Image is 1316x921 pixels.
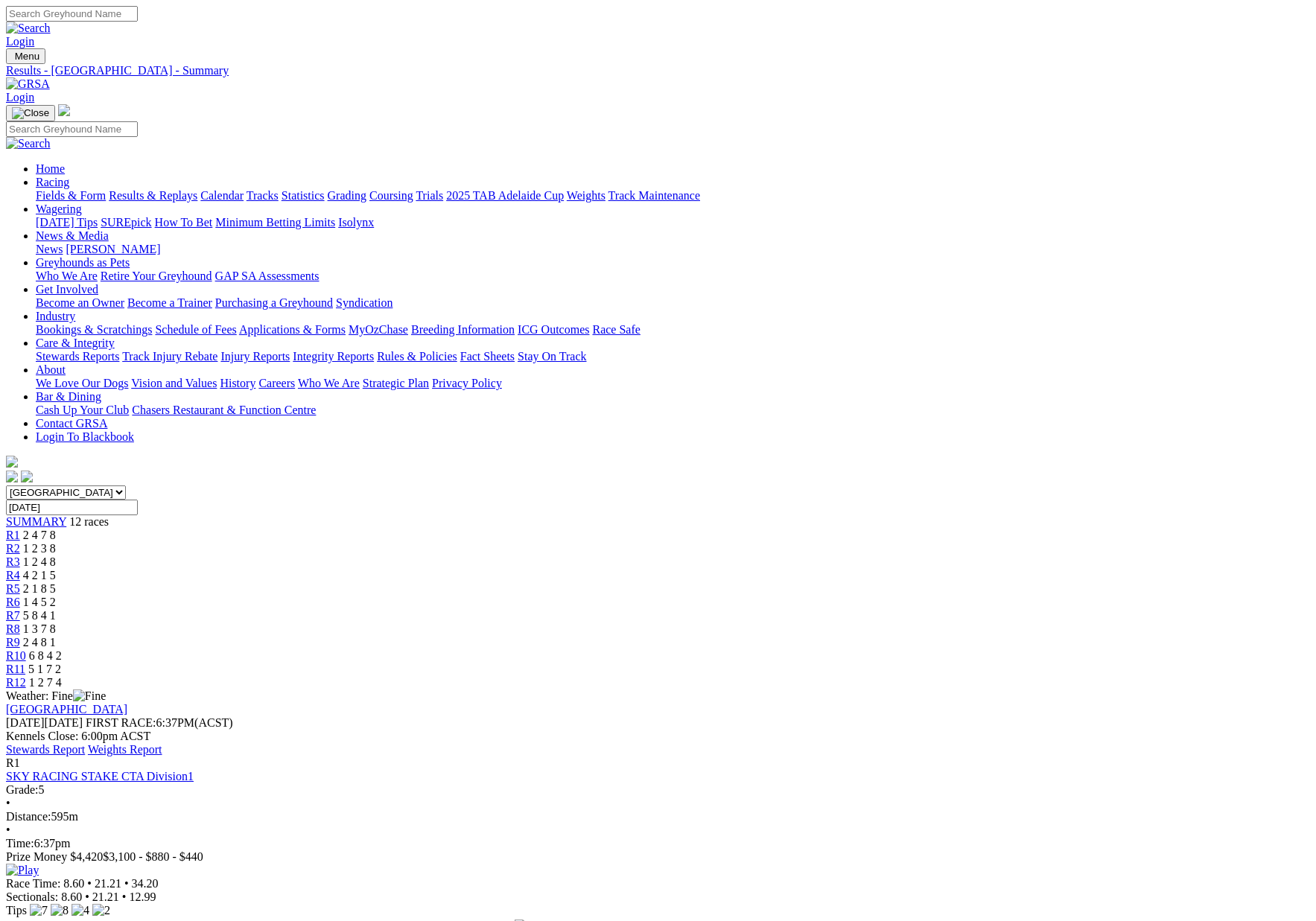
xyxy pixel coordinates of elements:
img: Search [6,137,51,150]
a: Race Safe [592,323,640,336]
a: Login [6,35,34,48]
a: Syndication [336,296,392,309]
a: Trials [416,189,443,202]
a: Become an Owner [36,296,124,309]
span: 1 2 3 8 [23,542,56,555]
span: $3,100 - $880 - $440 [103,850,203,863]
div: Racing [36,189,1310,203]
span: R6 [6,596,20,608]
span: [DATE] [6,716,45,729]
a: Results & Replays [109,189,197,202]
a: Retire Your Greyhound [101,270,212,282]
a: Vision and Values [131,377,217,389]
div: 595m [6,810,1310,823]
img: twitter.svg [21,471,33,482]
span: [DATE] [6,716,83,729]
span: SUMMARY [6,515,66,528]
a: R5 [6,582,20,595]
img: Close [12,107,49,119]
span: 12 races [69,515,109,528]
a: News & Media [36,229,109,242]
a: We Love Our Dogs [36,377,128,389]
a: [DATE] Tips [36,216,98,229]
span: Weather: Fine [6,689,106,702]
span: 4 2 1 5 [23,569,56,581]
a: R11 [6,663,25,675]
span: 6 8 4 2 [29,649,62,662]
a: Stay On Track [518,350,586,363]
span: 1 4 5 2 [23,596,56,608]
a: SUREpick [101,216,151,229]
a: R9 [6,636,20,648]
a: Bookings & Scratchings [36,323,152,336]
div: Get Involved [36,296,1310,310]
a: Login [6,91,34,103]
input: Search [6,6,138,22]
a: Tracks [247,189,279,202]
span: • [85,890,89,903]
a: Schedule of Fees [155,323,236,336]
div: Wagering [36,216,1310,229]
span: • [6,823,10,836]
span: • [124,877,129,890]
a: R1 [6,529,20,541]
span: • [6,797,10,809]
a: ICG Outcomes [518,323,589,336]
a: Wagering [36,203,82,215]
img: 2 [92,904,110,917]
a: Privacy Policy [432,377,502,389]
a: Stewards Reports [36,350,119,363]
a: Fact Sheets [460,350,515,363]
a: Isolynx [338,216,374,229]
a: [GEOGRAPHIC_DATA] [6,703,127,716]
span: 8.60 [63,877,84,890]
span: 1 2 4 8 [23,555,56,568]
span: 21.21 [92,890,119,903]
a: Who We Are [298,377,360,389]
a: Fields & Form [36,189,106,202]
span: 2 4 7 8 [23,529,56,541]
a: Applications & Forms [239,323,346,336]
div: Care & Integrity [36,350,1310,363]
a: 2025 TAB Adelaide Cup [446,189,564,202]
a: Weights Report [88,743,162,756]
a: Calendar [200,189,244,202]
a: Track Injury Rebate [122,350,217,363]
a: About [36,363,66,376]
a: Integrity Reports [293,350,374,363]
span: R1 [6,756,20,769]
span: R10 [6,649,26,662]
a: R4 [6,569,20,581]
span: 6:37PM(ACST) [86,716,233,729]
img: GRSA [6,77,50,91]
a: Become a Trainer [127,296,212,309]
a: Care & Integrity [36,337,115,349]
a: How To Bet [155,216,213,229]
a: R3 [6,555,20,568]
a: Stewards Report [6,743,85,756]
div: About [36,377,1310,390]
button: Toggle navigation [6,48,45,64]
img: logo-grsa-white.png [58,104,70,116]
img: 8 [51,904,69,917]
a: Breeding Information [411,323,515,336]
a: SKY RACING STAKE CTA Division1 [6,770,194,783]
a: Who We Are [36,270,98,282]
span: 5 1 7 2 [28,663,61,675]
span: R8 [6,622,20,635]
a: GAP SA Assessments [215,270,320,282]
span: 2 4 8 1 [23,636,56,648]
a: Industry [36,310,75,322]
span: R12 [6,676,26,689]
span: 1 3 7 8 [23,622,56,635]
a: Greyhounds as Pets [36,256,130,269]
div: Prize Money $4,420 [6,850,1310,864]
a: Chasers Restaurant & Function Centre [132,404,316,416]
span: Tips [6,904,27,917]
div: Results - [GEOGRAPHIC_DATA] - Summary [6,64,1310,77]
